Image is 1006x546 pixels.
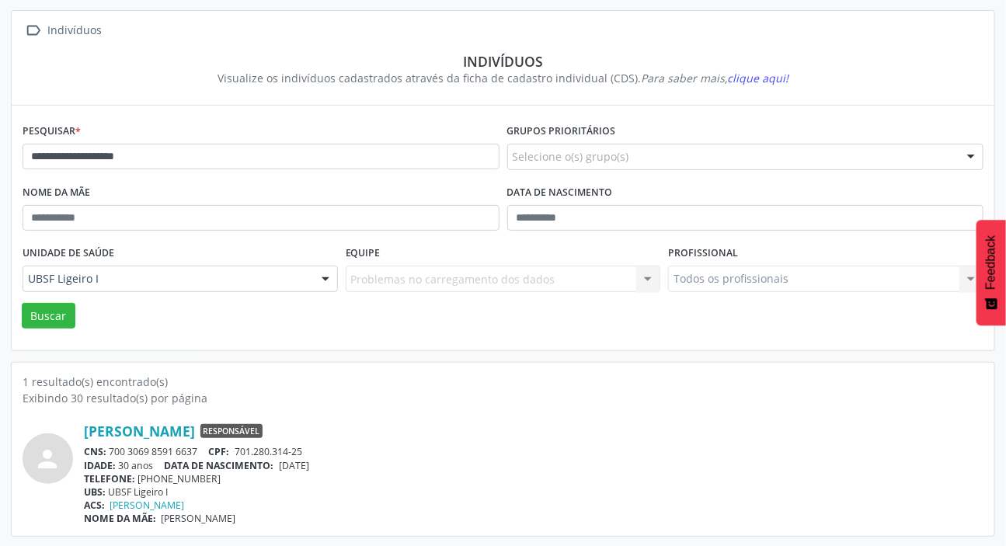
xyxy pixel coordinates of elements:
[84,512,156,525] span: NOME DA MÃE:
[33,53,973,70] div: Indivíduos
[84,499,105,512] span: ACS:
[28,271,306,287] span: UBSF Ligeiro I
[513,148,629,165] span: Selecione o(s) grupo(s)
[279,459,309,472] span: [DATE]
[33,70,973,86] div: Visualize os indivíduos cadastrados através da ficha de cadastro individual (CDS).
[23,374,983,390] div: 1 resultado(s) encontrado(s)
[668,242,738,266] label: Profissional
[84,472,983,485] div: [PHONE_NUMBER]
[23,181,90,205] label: Nome da mãe
[976,220,1006,325] button: Feedback - Mostrar pesquisa
[984,235,998,290] span: Feedback
[23,120,81,144] label: Pesquisar
[22,303,75,329] button: Buscar
[84,459,983,472] div: 30 anos
[34,445,62,473] i: person
[84,445,983,458] div: 700 3069 8591 6637
[84,485,106,499] span: UBS:
[84,445,106,458] span: CNS:
[23,19,105,42] a:  Indivíduos
[162,512,236,525] span: [PERSON_NAME]
[507,181,613,205] label: Data de nascimento
[346,242,381,266] label: Equipe
[84,459,116,472] span: IDADE:
[23,390,983,406] div: Exibindo 30 resultado(s) por página
[84,472,135,485] span: TELEFONE:
[200,424,263,438] span: Responsável
[727,71,788,85] span: clique aqui!
[84,423,195,440] a: [PERSON_NAME]
[84,485,983,499] div: UBSF Ligeiro I
[235,445,302,458] span: 701.280.314-25
[209,445,230,458] span: CPF:
[507,120,616,144] label: Grupos prioritários
[23,242,114,266] label: Unidade de saúde
[23,19,45,42] i: 
[165,459,274,472] span: DATA DE NASCIMENTO:
[110,499,185,512] a: [PERSON_NAME]
[641,71,788,85] i: Para saber mais,
[45,19,105,42] div: Indivíduos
